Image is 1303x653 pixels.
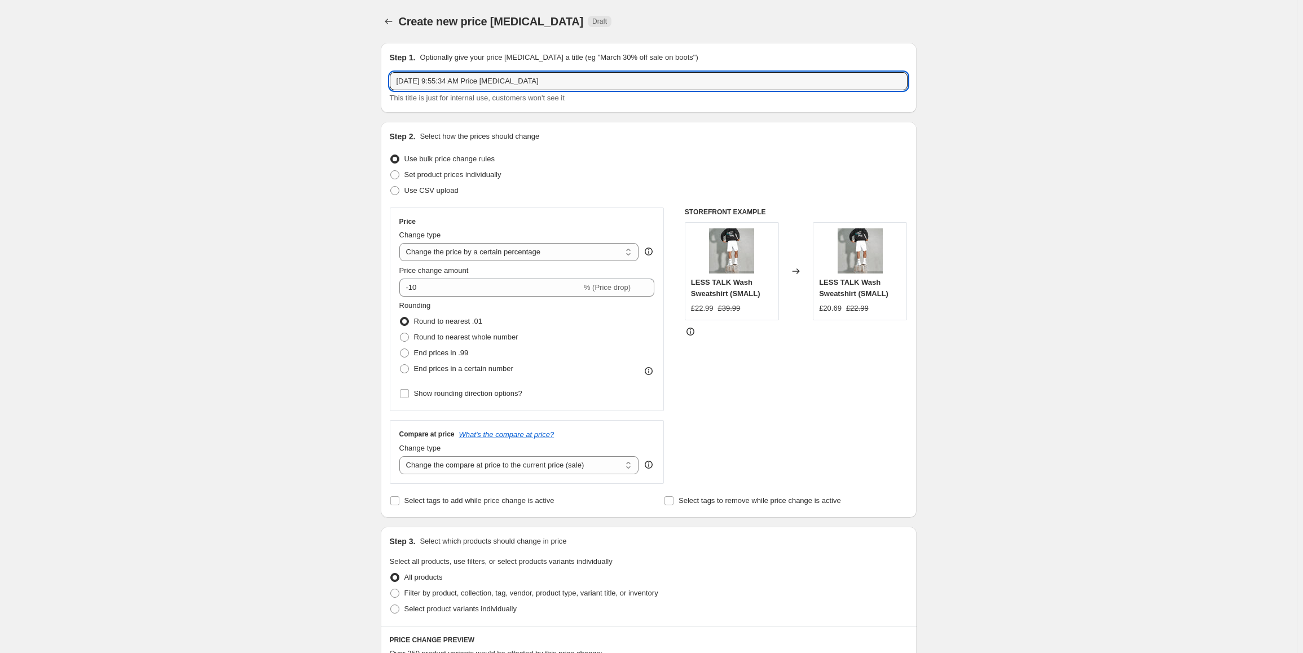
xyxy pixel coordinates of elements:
[414,317,482,325] span: Round to nearest .01
[838,228,883,273] img: IMG_6820_80x.jpg
[390,52,416,63] h2: Step 1.
[643,459,654,470] div: help
[846,303,869,314] strike: £22.99
[399,279,582,297] input: -15
[819,303,842,314] div: £20.69
[459,430,554,439] button: What's the compare at price?
[399,444,441,452] span: Change type
[404,170,501,179] span: Set product prices individually
[691,278,760,298] span: LESS TALK Wash Sweatshirt (SMALL)
[420,536,566,547] p: Select which products should change in price
[592,17,607,26] span: Draft
[420,52,698,63] p: Optionally give your price [MEDICAL_DATA] a title (eg "March 30% off sale on boots")
[399,231,441,239] span: Change type
[414,389,522,398] span: Show rounding direction options?
[404,496,554,505] span: Select tags to add while price change is active
[390,72,908,90] input: 30% off holiday sale
[390,557,613,566] span: Select all products, use filters, or select products variants individually
[404,155,495,163] span: Use bulk price change rules
[390,636,908,645] h6: PRICE CHANGE PREVIEW
[381,14,397,29] button: Price change jobs
[420,131,539,142] p: Select how the prices should change
[399,15,584,28] span: Create new price [MEDICAL_DATA]
[404,573,443,581] span: All products
[819,278,888,298] span: LESS TALK Wash Sweatshirt (SMALL)
[399,430,455,439] h3: Compare at price
[404,589,658,597] span: Filter by product, collection, tag, vendor, product type, variant title, or inventory
[404,186,459,195] span: Use CSV upload
[399,266,469,275] span: Price change amount
[685,208,908,217] h6: STOREFRONT EXAMPLE
[679,496,841,505] span: Select tags to remove while price change is active
[643,246,654,257] div: help
[414,348,469,357] span: End prices in .99
[390,131,416,142] h2: Step 2.
[399,217,416,226] h3: Price
[414,333,518,341] span: Round to nearest whole number
[390,536,416,547] h2: Step 3.
[718,303,741,314] strike: £39.99
[691,303,714,314] div: £22.99
[584,283,631,292] span: % (Price drop)
[414,364,513,373] span: End prices in a certain number
[709,228,754,273] img: IMG_6820_80x.jpg
[390,94,565,102] span: This title is just for internal use, customers won't see it
[404,605,517,613] span: Select product variants individually
[399,301,431,310] span: Rounding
